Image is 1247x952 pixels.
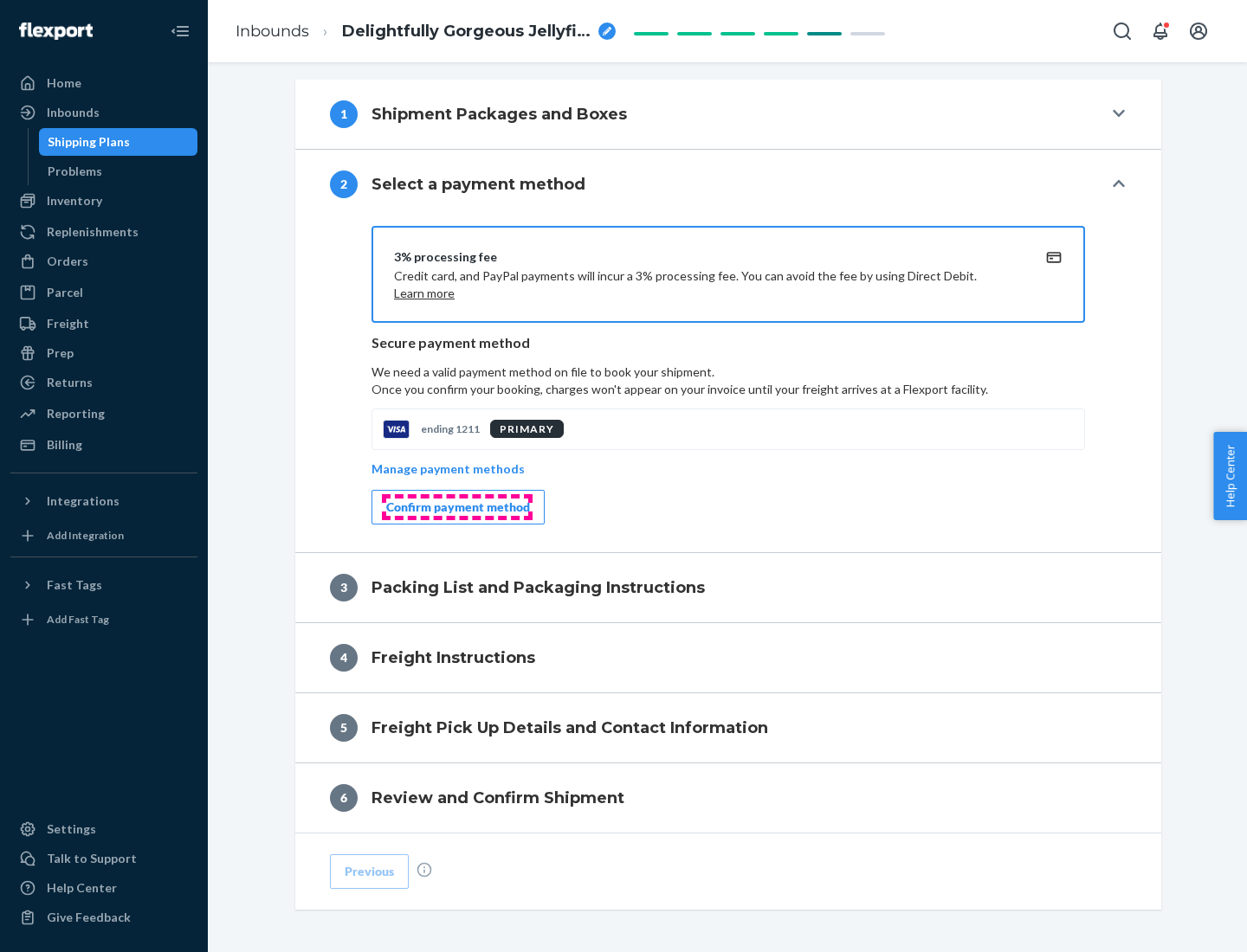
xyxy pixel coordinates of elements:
a: Add Fast Tag [10,606,197,634]
p: ending 1211 [421,421,480,436]
div: 4 [330,644,358,672]
button: Close Navigation [163,14,197,48]
button: 4Freight Instructions [295,623,1161,692]
img: Flexport logo [19,23,93,40]
div: Replenishments [47,223,139,241]
button: Previous [330,854,409,889]
a: Inbounds [236,22,309,41]
div: Problems [48,163,102,180]
a: Returns [10,369,197,396]
button: Confirm payment method [372,490,545,524]
a: Billing [10,431,197,459]
p: We need a valid payment method on file to book your shipment. [372,363,1085,398]
div: Parcel [47,284,83,301]
span: Delightfully Gorgeous Jellyfish [342,21,591,43]
a: Orders [10,248,197,275]
div: 1 [330,100,358,128]
a: Parcel [10,279,197,306]
a: Replenishments [10,218,197,246]
div: Shipping Plans [48,133,130,151]
div: Orders [47,253,88,270]
a: Freight [10,310,197,338]
button: Fast Tags [10,571,197,599]
div: Reporting [47,405,105,422]
div: 2 [330,170,358,198]
button: 3Packing List and Packaging Instructions [295,553,1161,622]
div: 3 [330,574,358,601]
button: Give Feedback [10,904,197,931]
a: Home [10,69,197,97]
h4: Select a payment method [372,173,585,196]
h4: Freight Instructions [372,646,535,669]
button: 5Freight Pick Up Details and Contact Information [295,693,1161,762]
div: 6 [330,784,358,812]
button: Open notifications [1143,14,1178,48]
a: Prep [10,339,197,367]
h4: Review and Confirm Shipment [372,787,624,809]
button: 2Select a payment method [295,150,1161,219]
button: 1Shipment Packages and Boxes [295,80,1161,149]
div: Prep [47,344,74,362]
ol: breadcrumbs [222,6,630,57]
div: Inventory [47,192,102,209]
button: Help Center [1213,432,1247,520]
button: Integrations [10,487,197,515]
p: Once you confirm your booking, charges won't appear on your invoice until your freight arrives at... [372,381,1085,398]
button: Learn more [394,285,455,302]
div: Help Center [47,879,117,897]
div: Freight [47,315,89,332]
p: Secure payment method [372,333,1085,353]
div: Add Integration [47,528,124,543]
p: Manage payment methods [372,460,525,478]
a: Settings [10,815,197,843]
h4: Shipment Packages and Boxes [372,103,627,125]
button: 6Review and Confirm Shipment [295,763,1161,833]
div: Home [47,74,81,92]
a: Problems [39,158,198,185]
div: Fast Tags [47,576,102,594]
div: Integrations [47,492,120,510]
div: Confirm payment method [386,499,530,516]
a: Inventory [10,187,197,215]
a: Inbounds [10,99,197,126]
div: Returns [47,374,93,391]
a: Shipping Plans [39,128,198,156]
a: Talk to Support [10,845,197,872]
div: Settings [47,820,96,838]
a: Help Center [10,874,197,902]
div: PRIMARY [490,420,564,438]
div: Inbounds [47,104,100,121]
button: Open Search Box [1105,14,1140,48]
div: 3% processing fee [394,248,1021,266]
div: Talk to Support [47,850,137,867]
a: Reporting [10,400,197,428]
div: 5 [330,714,358,742]
div: Give Feedback [47,909,131,926]
h4: Packing List and Packaging Instructions [372,576,705,599]
p: Credit card, and PayPal payments will incur a 3% processing fee. You can avoid the fee by using D... [394,267,1021,302]
h4: Freight Pick Up Details and Contact Information [372,717,768,739]
div: Add Fast Tag [47,612,109,627]
a: Add Integration [10,522,197,550]
div: Billing [47,436,82,453]
button: Open account menu [1181,14,1216,48]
